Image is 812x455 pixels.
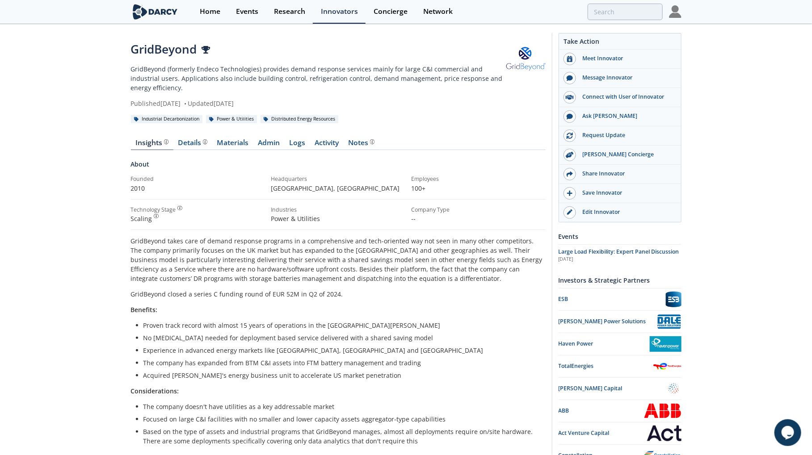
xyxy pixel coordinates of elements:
[131,41,507,58] div: GridBeyond
[559,340,650,348] div: Haven Power
[143,358,539,367] li: The company has expanded from BTM C&I assets into FTM battery management and trading
[644,403,682,418] img: ABB
[206,115,257,123] div: Power & Utilities
[559,272,682,288] div: Investors & Strategic Partners
[559,362,654,370] div: TotalEnergies
[576,74,676,82] div: Message Innovator
[412,206,546,214] div: Company Type
[131,4,180,20] img: logo-wide.svg
[559,314,682,330] a: [PERSON_NAME] Power Solutions Dale Power Solutions
[135,139,168,146] div: Insights
[559,336,682,352] a: Haven Power Haven Power
[669,5,682,18] img: Profile
[576,189,676,197] div: Save Innovator
[576,112,676,120] div: Ask [PERSON_NAME]
[653,359,681,374] img: TotalEnergies
[143,414,539,424] li: Focused on large C&I facilities with no smaller and lower capacity assets aggregator-type capabil...
[412,214,546,223] p: --
[576,93,676,101] div: Connect with User of Innovator
[131,184,265,193] p: 2010
[559,248,682,263] a: Large Load Flexibility: Expert Panel Discussion [DATE]
[253,139,285,150] a: Admin
[143,346,539,355] li: Experience in advanced energy markets like [GEOGRAPHIC_DATA], [GEOGRAPHIC_DATA] and [GEOGRAPHIC_D...
[559,248,679,255] span: Large Load Flexibility: Expert Panel Discussion
[143,371,539,380] li: Acquired [PERSON_NAME]'s energy business unit to accelerate US market penetration
[559,407,644,415] div: ABB
[666,292,682,307] img: ESB
[271,175,405,183] div: Headquarters
[143,333,539,342] li: No [MEDICAL_DATA] needed for deployment based service delivered with a shared saving model
[650,336,682,352] img: Haven Power
[576,150,676,159] div: [PERSON_NAME] Concierge
[131,289,546,299] p: GridBeyond closed a series C funding round of EUR 52M in Q2 of 2024.
[271,206,405,214] div: Industries
[559,292,682,307] a: ESB ESB
[559,403,682,419] a: ABB ABB
[178,139,207,146] div: Details
[131,387,179,395] strong: Considerations:
[559,184,681,203] button: Save Innovator
[588,4,663,20] input: Advanced Search
[559,203,681,222] a: Edit Innovator
[131,236,546,283] p: GridBeyond takes care of demand response programs in a comprehensive and tech-oriented way not se...
[666,381,682,397] img: Klima Capital
[285,139,310,150] a: Logs
[370,139,375,144] img: information.svg
[321,8,358,15] div: Innovators
[131,206,176,214] div: Technology Stage
[559,429,648,437] div: Act Venture Capital
[173,139,212,150] a: Details
[576,170,676,178] div: Share Innovator
[423,8,453,15] div: Network
[576,54,676,63] div: Meet Innovator
[183,99,188,108] span: •
[143,427,539,446] li: Based on the type of assets and industrial programs that GridBeyond manages, almost all deploymen...
[576,208,676,216] div: Edit Innovator
[774,419,803,446] iframe: chat widget
[131,115,203,123] div: Industrial Decarbonization
[131,64,507,92] p: GridBeyond (formerly Endeco Technologies) provides demand response services mainly for large C&I ...
[559,381,682,397] a: [PERSON_NAME] Capital Klima Capital
[143,321,539,330] li: Proven track record with almost 15 years of operations in the [GEOGRAPHIC_DATA][PERSON_NAME]
[131,214,265,223] div: Scaling
[203,139,208,144] img: information.svg
[559,426,682,441] a: Act Venture Capital Act Venture Capital
[657,314,682,330] img: Dale Power Solutions
[261,115,339,123] div: Distributed Energy Resources
[131,159,546,175] div: About
[412,184,546,193] p: 100+
[344,139,379,150] a: Notes
[131,305,158,314] strong: Benefits:
[154,214,159,219] img: information.svg
[374,8,408,15] div: Concierge
[559,229,682,244] div: Events
[212,139,253,150] a: Materials
[559,37,681,50] div: Take Action
[131,175,265,183] div: Founded
[559,295,666,303] div: ESB
[271,184,405,193] p: [GEOGRAPHIC_DATA] , [GEOGRAPHIC_DATA]
[310,139,344,150] a: Activity
[177,206,182,211] img: information.svg
[559,384,666,392] div: [PERSON_NAME] Capital
[647,426,681,441] img: Act Venture Capital
[131,99,507,108] div: Published [DATE] Updated [DATE]
[271,214,320,223] span: Power & Utilities
[236,8,258,15] div: Events
[143,402,539,411] li: The company doesn't have utilities as a key addressable market
[200,8,220,15] div: Home
[559,256,682,263] div: [DATE]
[164,139,169,144] img: information.svg
[131,139,173,150] a: Insights
[274,8,305,15] div: Research
[348,139,374,146] div: Notes
[412,175,546,183] div: Employees
[559,359,682,374] a: TotalEnergies TotalEnergies
[576,131,676,139] div: Request Update
[559,317,657,326] div: [PERSON_NAME] Power Solutions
